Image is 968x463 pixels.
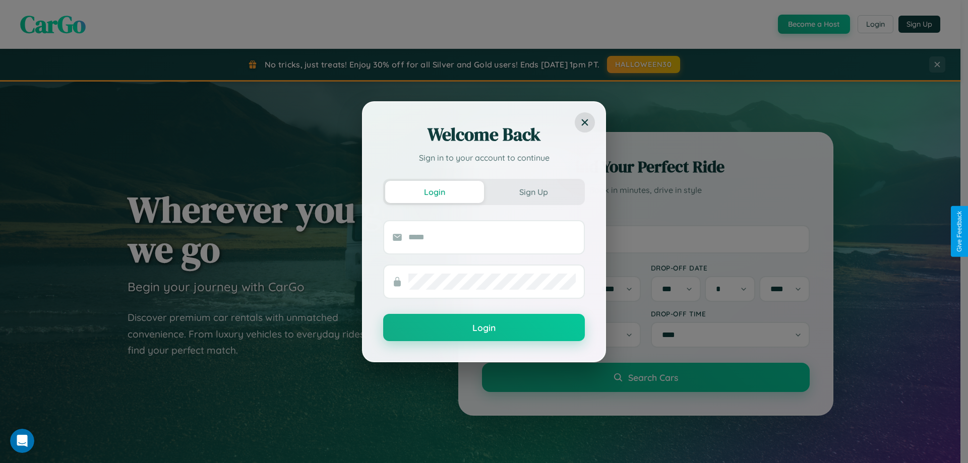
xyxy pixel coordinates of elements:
[385,181,484,203] button: Login
[383,122,585,147] h2: Welcome Back
[383,314,585,341] button: Login
[484,181,583,203] button: Sign Up
[383,152,585,164] p: Sign in to your account to continue
[10,429,34,453] iframe: Intercom live chat
[956,211,963,252] div: Give Feedback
